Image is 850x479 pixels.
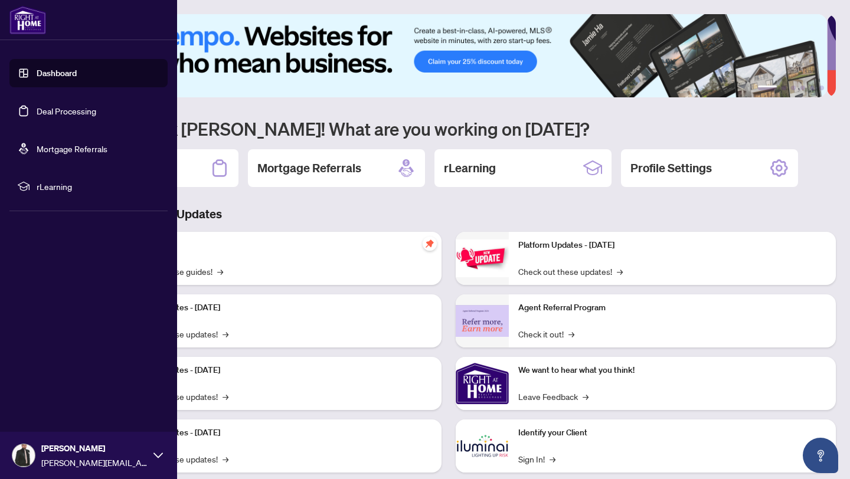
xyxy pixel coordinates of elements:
[791,86,796,90] button: 3
[456,239,509,277] img: Platform Updates - June 23, 2025
[518,364,826,377] p: We want to hear what you think!
[568,327,574,340] span: →
[758,86,777,90] button: 1
[456,305,509,337] img: Agent Referral Program
[41,456,148,469] span: [PERSON_NAME][EMAIL_ADDRESS][DOMAIN_NAME]
[456,357,509,410] img: We want to hear what you think!
[124,301,432,314] p: Platform Updates - [DATE]
[518,327,574,340] a: Check it out!→
[810,86,815,90] button: 5
[550,452,555,465] span: →
[518,301,826,314] p: Agent Referral Program
[61,206,836,222] h3: Brokerage & Industry Updates
[223,452,228,465] span: →
[423,237,437,251] span: pushpin
[37,180,159,193] span: rLearning
[217,265,223,278] span: →
[630,160,712,176] h2: Profile Settings
[12,444,35,467] img: Profile Icon
[9,6,46,34] img: logo
[124,426,432,439] p: Platform Updates - [DATE]
[37,143,107,154] a: Mortgage Referrals
[223,390,228,403] span: →
[37,106,96,116] a: Deal Processing
[782,86,786,90] button: 2
[61,117,836,140] h1: Welcome back [PERSON_NAME]! What are you working on [DATE]?
[223,327,228,340] span: →
[518,239,826,252] p: Platform Updates - [DATE]
[819,86,824,90] button: 6
[456,419,509,473] img: Identify your Client
[124,364,432,377] p: Platform Updates - [DATE]
[803,438,838,473] button: Open asap
[518,452,555,465] a: Sign In!→
[61,14,827,97] img: Slide 0
[37,68,77,78] a: Dashboard
[583,390,589,403] span: →
[41,442,148,455] span: [PERSON_NAME]
[518,390,589,403] a: Leave Feedback→
[518,426,826,439] p: Identify your Client
[257,160,361,176] h2: Mortgage Referrals
[617,265,623,278] span: →
[518,265,623,278] a: Check out these updates!→
[124,239,432,252] p: Self-Help
[444,160,496,176] h2: rLearning
[800,86,805,90] button: 4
